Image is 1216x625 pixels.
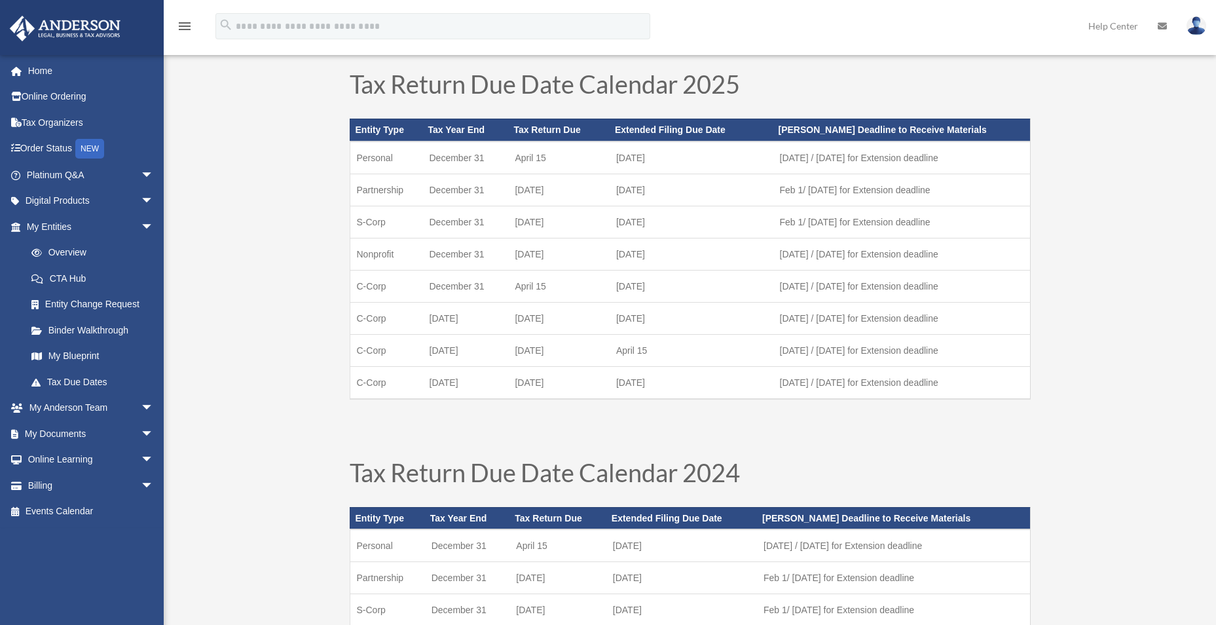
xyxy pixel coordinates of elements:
[9,84,174,110] a: Online Ordering
[610,270,773,302] td: [DATE]
[141,162,167,189] span: arrow_drop_down
[141,395,167,422] span: arrow_drop_down
[773,119,1030,141] th: [PERSON_NAME] Deadline to Receive Materials
[18,240,174,266] a: Overview
[350,206,423,238] td: S-Corp
[18,343,174,369] a: My Blueprint
[757,529,1030,562] td: [DATE] / [DATE] for Extension deadline
[177,23,193,34] a: menu
[508,302,610,334] td: [DATE]
[423,270,509,302] td: December 31
[1187,16,1206,35] img: User Pic
[423,142,509,174] td: December 31
[508,206,610,238] td: [DATE]
[508,366,610,399] td: [DATE]
[773,366,1030,399] td: [DATE] / [DATE] for Extension deadline
[423,174,509,206] td: December 31
[141,447,167,474] span: arrow_drop_down
[425,562,510,594] td: December 31
[350,71,1031,103] h1: Tax Return Due Date Calendar 2025
[9,472,174,499] a: Billingarrow_drop_down
[610,366,773,399] td: [DATE]
[350,334,423,366] td: C-Corp
[141,188,167,215] span: arrow_drop_down
[508,119,610,141] th: Tax Return Due
[606,507,757,529] th: Extended Filing Due Date
[141,214,167,240] span: arrow_drop_down
[350,142,423,174] td: Personal
[9,58,174,84] a: Home
[350,529,425,562] td: Personal
[9,447,174,473] a: Online Learningarrow_drop_down
[508,174,610,206] td: [DATE]
[350,507,425,529] th: Entity Type
[773,206,1030,238] td: Feb 1/ [DATE] for Extension deadline
[773,142,1030,174] td: [DATE] / [DATE] for Extension deadline
[610,238,773,270] td: [DATE]
[757,562,1030,594] td: Feb 1/ [DATE] for Extension deadline
[9,188,174,214] a: Digital Productsarrow_drop_down
[350,119,423,141] th: Entity Type
[350,238,423,270] td: Nonprofit
[423,302,509,334] td: [DATE]
[9,214,174,240] a: My Entitiesarrow_drop_down
[18,265,174,292] a: CTA Hub
[9,421,174,447] a: My Documentsarrow_drop_down
[75,139,104,159] div: NEW
[219,18,233,32] i: search
[508,270,610,302] td: April 15
[757,507,1030,529] th: [PERSON_NAME] Deadline to Receive Materials
[9,499,174,525] a: Events Calendar
[423,119,509,141] th: Tax Year End
[141,472,167,499] span: arrow_drop_down
[350,302,423,334] td: C-Corp
[610,119,773,141] th: Extended Filing Due Date
[9,162,174,188] a: Platinum Q&Aarrow_drop_down
[9,136,174,162] a: Order StatusNEW
[610,206,773,238] td: [DATE]
[141,421,167,447] span: arrow_drop_down
[773,174,1030,206] td: Feb 1/ [DATE] for Extension deadline
[350,366,423,399] td: C-Corp
[6,16,124,41] img: Anderson Advisors Platinum Portal
[606,562,757,594] td: [DATE]
[610,334,773,366] td: April 15
[508,142,610,174] td: April 15
[508,334,610,366] td: [DATE]
[423,366,509,399] td: [DATE]
[509,529,606,562] td: April 15
[509,507,606,529] th: Tax Return Due
[773,334,1030,366] td: [DATE] / [DATE] for Extension deadline
[773,238,1030,270] td: [DATE] / [DATE] for Extension deadline
[423,334,509,366] td: [DATE]
[508,238,610,270] td: [DATE]
[610,174,773,206] td: [DATE]
[350,562,425,594] td: Partnership
[18,369,167,395] a: Tax Due Dates
[509,562,606,594] td: [DATE]
[350,174,423,206] td: Partnership
[610,142,773,174] td: [DATE]
[773,270,1030,302] td: [DATE] / [DATE] for Extension deadline
[610,302,773,334] td: [DATE]
[423,238,509,270] td: December 31
[9,395,174,421] a: My Anderson Teamarrow_drop_down
[425,507,510,529] th: Tax Year End
[177,18,193,34] i: menu
[423,206,509,238] td: December 31
[9,109,174,136] a: Tax Organizers
[773,302,1030,334] td: [DATE] / [DATE] for Extension deadline
[606,529,757,562] td: [DATE]
[350,270,423,302] td: C-Corp
[425,529,510,562] td: December 31
[350,460,1031,491] h1: Tax Return Due Date Calendar 2024
[18,292,174,318] a: Entity Change Request
[18,317,174,343] a: Binder Walkthrough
